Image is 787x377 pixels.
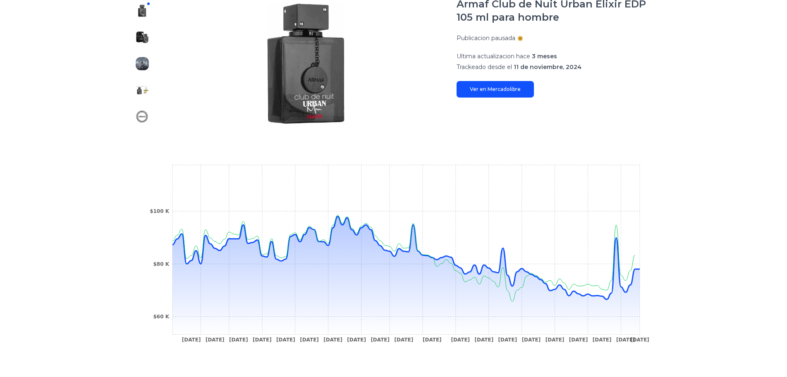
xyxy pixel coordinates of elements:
[323,337,342,343] tspan: [DATE]
[229,337,248,343] tspan: [DATE]
[457,34,515,42] p: Publicacion pausada
[136,84,149,97] img: Armaf Club de Nuit Urban Elixir EDP 105 ml para hombre
[371,337,390,343] tspan: [DATE]
[136,110,149,123] img: Armaf Club de Nuit Urban Elixir EDP 105 ml para hombre
[532,52,557,60] span: 3 meses
[153,314,169,320] tspan: $60 K
[253,337,272,343] tspan: [DATE]
[300,337,319,343] tspan: [DATE]
[451,337,470,343] tspan: [DATE]
[514,63,581,71] span: 11 de noviembre, 2024
[347,337,366,343] tspan: [DATE]
[592,337,611,343] tspan: [DATE]
[136,31,149,44] img: Armaf Club de Nuit Urban Elixir EDP 105 ml para hombre
[276,337,295,343] tspan: [DATE]
[474,337,493,343] tspan: [DATE]
[630,337,649,343] tspan: [DATE]
[153,261,169,267] tspan: $80 K
[136,57,149,70] img: Armaf Club de Nuit Urban Elixir EDP 105 ml para hombre
[498,337,517,343] tspan: [DATE]
[521,337,541,343] tspan: [DATE]
[205,337,224,343] tspan: [DATE]
[616,337,635,343] tspan: [DATE]
[182,337,201,343] tspan: [DATE]
[569,337,588,343] tspan: [DATE]
[422,337,441,343] tspan: [DATE]
[136,4,149,17] img: Armaf Club de Nuit Urban Elixir EDP 105 ml para hombre
[457,63,512,71] span: Trackeado desde el
[150,208,170,214] tspan: $100 K
[457,52,530,60] span: Ultima actualizacion hace
[457,81,534,98] a: Ver en Mercadolibre
[394,337,413,343] tspan: [DATE]
[545,337,564,343] tspan: [DATE]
